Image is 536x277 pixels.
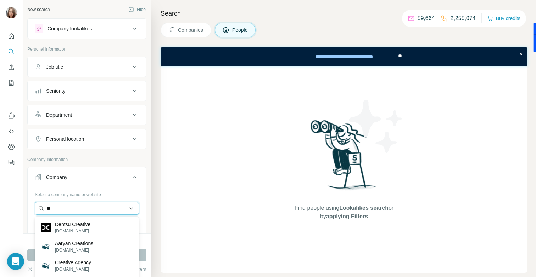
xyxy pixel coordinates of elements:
[451,14,476,23] p: 2,255,074
[27,266,48,273] button: Clear
[7,253,24,270] div: Open Intercom Messenger
[46,87,65,94] div: Seniority
[123,4,151,15] button: Hide
[27,156,146,163] p: Company information
[307,118,381,197] img: Surfe Illustration - Woman searching with binoculars
[55,240,93,247] p: Aaryan Creations
[6,125,17,138] button: Use Surfe API
[46,111,72,119] div: Department
[339,205,389,211] span: Lookalikes search
[41,223,51,232] img: Dentsu Creative
[27,6,50,13] div: New search
[28,58,146,75] button: Job title
[6,61,17,74] button: Enrich CSV
[55,259,91,266] p: Creative Agency
[344,94,408,158] img: Surfe Illustration - Stars
[6,156,17,169] button: Feedback
[46,174,67,181] div: Company
[6,76,17,89] button: My lists
[287,204,401,221] span: Find people using or by
[41,242,51,252] img: Aaryan Creations
[55,247,93,253] p: [DOMAIN_NAME]
[55,266,91,272] p: [DOMAIN_NAME]
[418,14,435,23] p: 59,664
[6,109,17,122] button: Use Surfe on LinkedIn
[46,135,84,143] div: Personal location
[6,140,17,153] button: Dashboard
[27,46,146,52] p: Personal information
[28,82,146,99] button: Seniority
[161,47,527,66] iframe: Banner
[35,189,139,198] div: Select a company name or website
[28,106,146,123] button: Department
[55,228,90,234] p: [DOMAIN_NAME]
[41,261,51,271] img: Creative Agency
[6,30,17,42] button: Quick start
[487,13,520,23] button: Buy credits
[232,27,249,34] span: People
[161,8,527,18] h4: Search
[6,7,17,18] img: Avatar
[28,20,146,37] button: Company lookalikes
[178,27,204,34] span: Companies
[46,63,63,70] div: Job title
[48,25,92,32] div: Company lookalikes
[28,169,146,189] button: Company
[28,131,146,148] button: Personal location
[55,221,90,228] p: Dentsu Creative
[6,45,17,58] button: Search
[326,213,368,219] span: applying Filters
